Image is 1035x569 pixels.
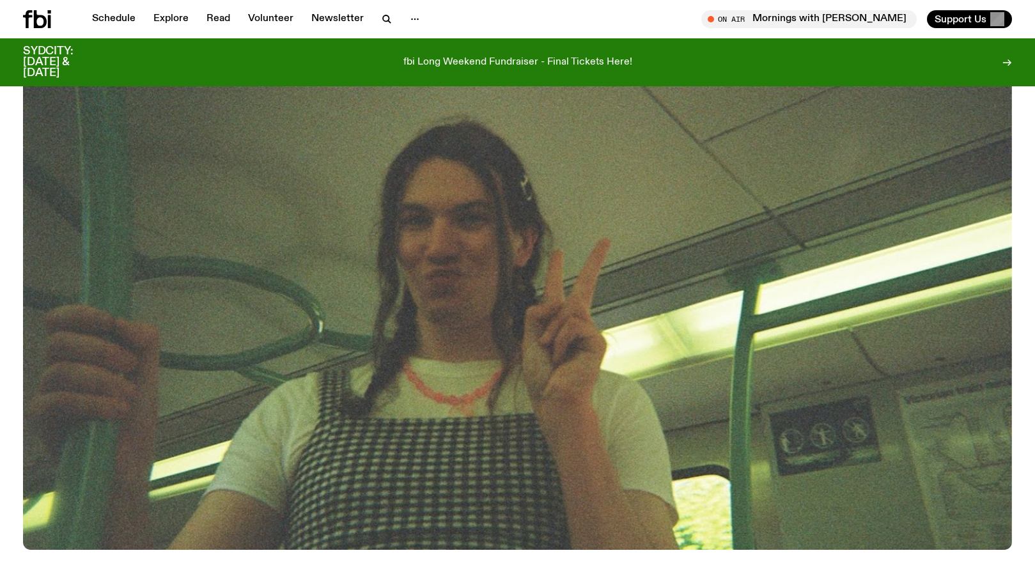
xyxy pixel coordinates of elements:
h3: SYDCITY: [DATE] & [DATE] [23,46,105,79]
a: Newsletter [304,10,371,28]
a: Schedule [84,10,143,28]
p: fbi Long Weekend Fundraiser - Final Tickets Here! [403,57,632,68]
button: Support Us [927,10,1012,28]
button: On AirMornings with [PERSON_NAME] [701,10,917,28]
a: Read [199,10,238,28]
a: Volunteer [240,10,301,28]
span: Support Us [935,13,986,25]
a: Explore [146,10,196,28]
